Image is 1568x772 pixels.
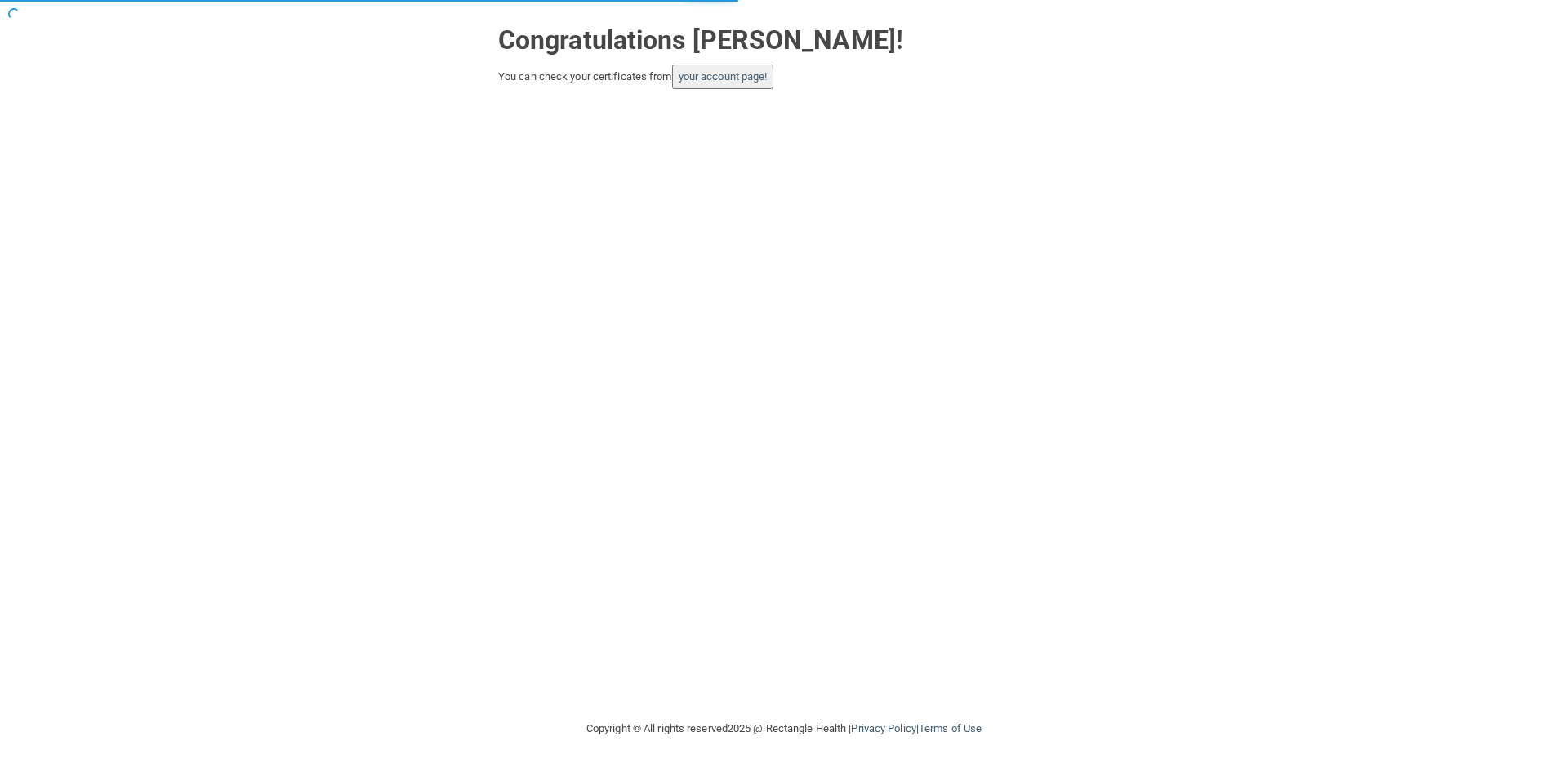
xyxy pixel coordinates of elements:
button: your account page! [672,65,774,89]
a: Terms of Use [919,722,982,734]
strong: Congratulations [PERSON_NAME]! [498,25,903,56]
div: Copyright © All rights reserved 2025 @ Rectangle Health | | [486,703,1082,755]
a: your account page! [679,70,768,83]
a: Privacy Policy [851,722,915,734]
div: You can check your certificates from [498,65,1070,89]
